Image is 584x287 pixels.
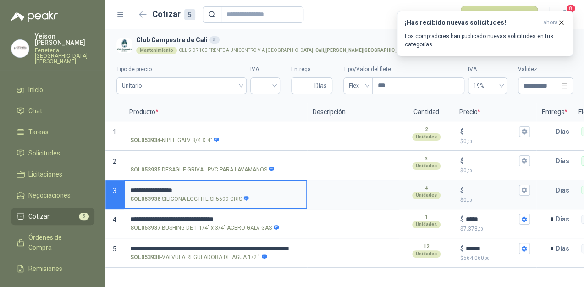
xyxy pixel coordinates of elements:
label: Entrega [291,65,332,74]
span: 4 [113,216,116,223]
span: ahora [543,19,558,27]
p: 12 [424,243,429,250]
label: Validez [518,65,573,74]
span: 2 [113,158,116,165]
div: 5 [209,36,220,44]
p: - VALVULA REGULADORA DE AGUA 1/2 " [130,253,267,262]
span: 0 [463,138,472,144]
p: $ [460,225,530,233]
span: Días [314,78,327,94]
input: $$564.060,00 [466,245,517,252]
button: ¡Has recibido nuevas solicitudes!ahora Los compradores han publicado nuevas solicitudes en tus ca... [397,11,573,56]
input: SOL053934-NIPLE GALV 3/4 X 4" [130,128,301,135]
a: Chat [11,102,94,120]
p: Entrega [536,103,573,121]
span: 3 [113,187,116,194]
span: Inicio [28,85,43,95]
span: Remisiones [28,264,62,274]
p: Días [556,239,573,258]
span: 5 [79,213,89,220]
img: Company Logo [116,38,132,54]
input: SOL053936-SILICONA LOCTITE SI 5699 GRIS [130,187,301,194]
span: Órdenes de Compra [28,232,86,253]
a: Licitaciones [11,166,94,183]
button: $$0,00 [519,126,530,137]
span: ,00 [478,226,483,232]
p: Días [556,122,573,141]
div: 5 [184,9,195,20]
input: $$0,00 [466,187,517,193]
a: Inicio [11,81,94,99]
p: - BUSHING DE 1 1/4" x 3/4" ACERO GALV GAS [130,224,279,232]
div: Mantenimiento [136,47,177,54]
a: Tareas [11,123,94,141]
strong: SOL053934 [130,136,160,145]
p: 1 [425,214,428,221]
span: 19% [474,79,501,93]
label: IVA [468,65,507,74]
div: Unidades [412,162,441,170]
label: Tipo de precio [116,65,247,74]
p: $ [460,185,464,195]
strong: SOL053936 [130,195,160,204]
a: Órdenes de Compra [11,229,94,256]
p: - NIPLE GALV 3/4 X 4" [130,136,220,145]
span: Solicitudes [28,148,60,158]
a: Cotizar5 [11,208,94,225]
span: Flex [349,79,367,93]
button: 8 [556,6,573,23]
button: $$7.378,00 [519,214,530,225]
p: Producto [124,103,307,121]
div: Unidades [412,192,441,199]
span: Tareas [28,127,49,137]
strong: SOL053938 [130,253,160,262]
span: Unitario [122,79,241,93]
p: $ [460,156,464,166]
input: $$0,00 [466,128,517,135]
p: 3 [425,155,428,163]
img: Company Logo [11,40,29,57]
strong: SOL053937 [130,224,160,232]
h3: Club Campestre de Cali [136,35,569,45]
input: $$0,00 [466,157,517,164]
span: 8 [566,4,576,13]
input: $$7.378,00 [466,216,517,223]
p: 2 [425,126,428,133]
p: Días [556,210,573,228]
span: Negociaciones [28,190,71,200]
strong: SOL053935 [130,166,160,174]
div: Unidades [412,221,441,228]
span: ,00 [484,256,490,261]
p: $ [460,243,464,254]
span: Cotizar [28,211,50,221]
input: SOL053938-VALVULA REGULADORA DE AGUA 1/2 " [130,245,301,252]
input: SOL053937-BUSHING DE 1 1/4" x 3/4" ACERO GALV GAS [130,216,301,223]
button: $$0,00 [519,155,530,166]
strong: Cali , [PERSON_NAME][GEOGRAPHIC_DATA] [315,48,410,53]
div: Unidades [412,133,441,141]
span: ,00 [467,198,472,203]
p: Días [556,181,573,199]
button: $$564.060,00 [519,243,530,254]
p: $ [460,166,530,175]
label: Tipo/Valor del flete [343,65,464,74]
p: CLL 5 CR 100 FRENTE A UNICENTRO VIA [GEOGRAPHIC_DATA] - [179,48,410,53]
a: Negociaciones [11,187,94,204]
div: Unidades [412,250,441,258]
img: Logo peakr [11,11,58,22]
span: 0 [463,197,472,203]
p: 4 [425,185,428,192]
p: Los compradores han publicado nuevas solicitudes en tus categorías. [405,32,565,49]
p: Precio [454,103,536,121]
a: Remisiones [11,260,94,277]
span: 1 [113,128,116,136]
button: $$0,00 [519,185,530,196]
p: - SILICONA LOCTITE SI 5699 GRIS [130,195,249,204]
p: - DESAGUE GRIVAL PVC PARA LAVAMANOS [130,166,275,174]
span: 5 [113,245,116,253]
span: Chat [28,106,42,116]
p: $ [460,137,530,146]
input: SOL053935-DESAGUE GRIVAL PVC PARA LAVAMANOS [130,158,301,165]
p: Cantidad [399,103,454,121]
p: $ [460,196,530,204]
